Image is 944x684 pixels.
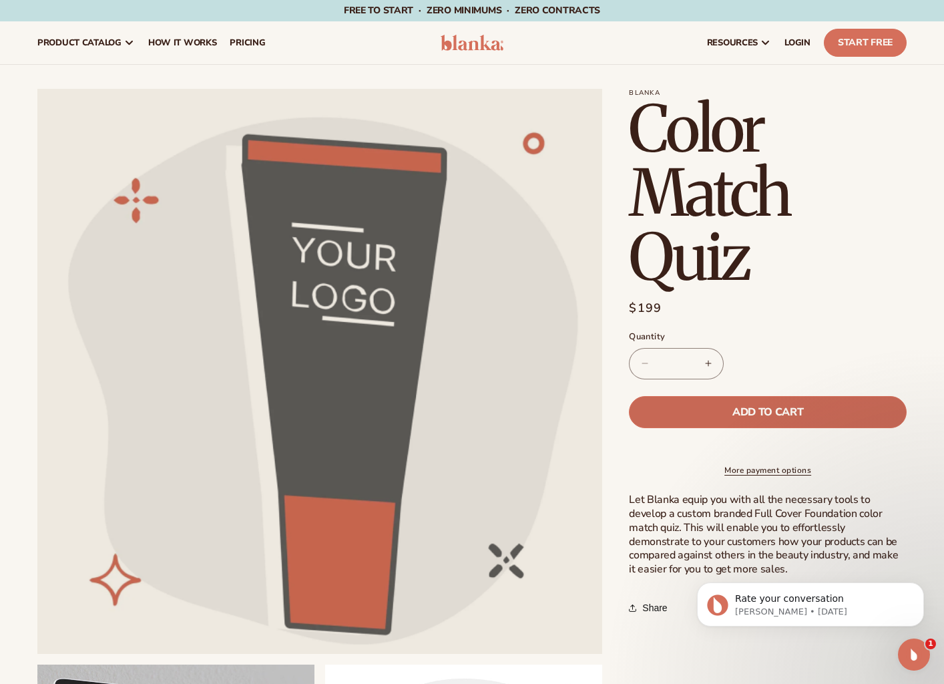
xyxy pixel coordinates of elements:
a: How It Works [142,21,224,64]
iframe: Intercom live chat [898,639,930,671]
a: pricing [223,21,272,64]
a: Start Free [824,29,907,57]
span: product catalog [37,37,122,48]
span: Let Blanka equip you with all the necessary tools to develop a custom branded Full Cover Foundati... [629,492,898,576]
label: Quantity [629,331,907,344]
a: More payment options [629,464,907,476]
span: Free to start · ZERO minimums · ZERO contracts [344,4,600,17]
img: logo [441,35,503,51]
a: LOGIN [778,21,817,64]
span: Add to cart [732,407,803,417]
span: $199 [629,299,662,317]
button: Share [629,593,671,623]
a: resources [700,21,778,64]
a: product catalog [31,21,142,64]
iframe: Intercom notifications message [677,554,944,648]
span: pricing [230,37,265,48]
span: resources [707,37,758,48]
h1: Color Match Quiz [629,97,907,289]
span: How It Works [148,37,217,48]
span: 1 [925,639,936,649]
span: LOGIN [784,37,810,48]
button: Add to cart [629,396,907,428]
p: Blanka [629,89,907,97]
